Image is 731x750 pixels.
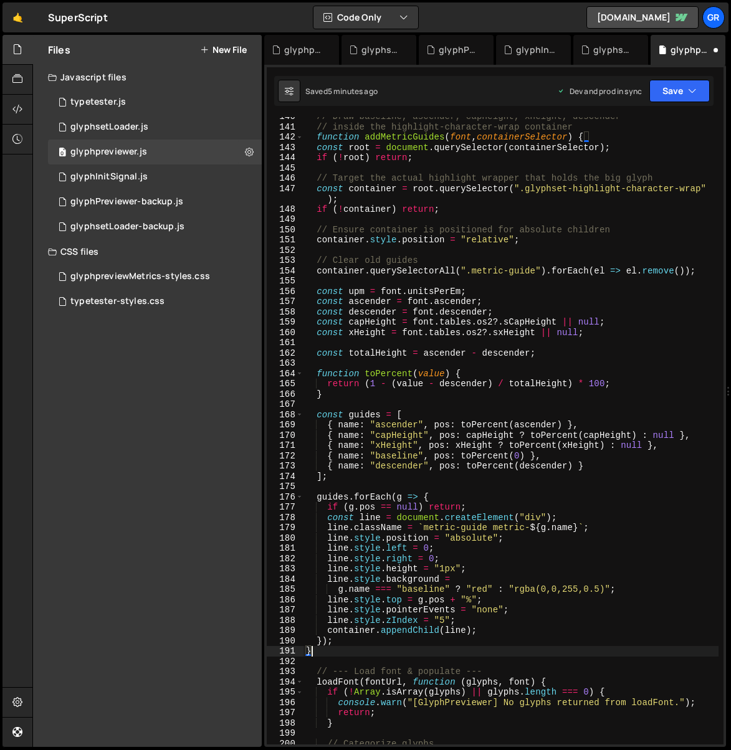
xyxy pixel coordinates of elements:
div: 5 minutes ago [328,86,378,97]
div: glyphInitSignal.js [516,44,556,56]
div: 17017/47329.js [48,164,262,189]
div: 173 [267,461,303,472]
div: 17017/47345.css [48,264,262,289]
div: 163 [267,358,303,369]
div: 185 [267,584,303,595]
div: 150 [267,225,303,235]
div: 17017/47344.js [48,214,262,239]
div: 148 [267,204,303,215]
div: 17017/47335.js [48,189,262,214]
div: 17017/47275.js [48,140,262,164]
div: 145 [267,163,303,174]
div: 160 [267,328,303,338]
div: SuperScript [48,10,108,25]
div: 184 [267,574,303,585]
div: 143 [267,143,303,153]
div: 170 [267,430,303,441]
div: glyphpreviewer.js [70,146,147,158]
div: 190 [267,636,303,647]
div: 192 [267,657,303,667]
div: 167 [267,399,303,410]
a: 🤙 [2,2,33,32]
div: 158 [267,307,303,318]
div: glyphsetLoader.js [70,121,148,133]
div: glyphpreviewMetrics-styles.css [284,44,324,56]
h2: Files [48,43,70,57]
div: 183 [267,564,303,574]
button: Code Only [313,6,418,29]
div: glyphPreviewer-backup.js [70,196,183,207]
button: New File [200,45,247,55]
div: 140 [267,112,303,122]
div: 187 [267,605,303,615]
span: 0 [59,148,66,158]
div: 166 [267,389,303,400]
div: 194 [267,677,303,688]
button: Save [649,80,710,102]
div: 155 [267,276,303,287]
div: 153 [267,255,303,266]
div: Javascript files [33,65,262,90]
div: 146 [267,173,303,184]
div: 179 [267,523,303,533]
div: 152 [267,245,303,256]
div: 193 [267,667,303,677]
div: 141 [267,122,303,133]
div: 176 [267,492,303,503]
div: 174 [267,472,303,482]
div: 189 [267,625,303,636]
a: [DOMAIN_NAME] [586,6,699,29]
div: 196 [267,698,303,708]
div: CSS files [33,239,262,264]
div: 157 [267,297,303,307]
div: glyphsetLoader.js [593,44,633,56]
div: 169 [267,420,303,430]
div: glyphpreviewer.js [671,44,710,56]
div: 172 [267,451,303,462]
div: 191 [267,646,303,657]
div: 182 [267,554,303,564]
div: 175 [267,482,303,492]
div: Saved [305,86,378,97]
div: 144 [267,153,303,163]
div: 164 [267,369,303,379]
div: typetester.js [48,90,262,115]
div: 177 [267,502,303,513]
div: glyphPreviewer-backup.js [439,44,479,56]
div: 154 [267,266,303,277]
div: typetester-styles.css [70,296,165,307]
div: 162 [267,348,303,359]
div: 199 [267,728,303,739]
div: 149 [267,214,303,225]
div: 186 [267,595,303,605]
div: 147 [267,184,303,204]
div: Dev and prod in sync [557,86,642,97]
div: glyphpreviewMetrics-styles.css [70,271,210,282]
div: 161 [267,338,303,348]
div: 198 [267,718,303,729]
div: glyphsetLoader-backup.js [70,221,184,232]
div: glyphsetLoader.js [48,115,262,140]
div: typetester.js [70,97,126,108]
div: 17017/47137.css [48,289,262,314]
div: 200 [267,739,303,749]
div: glyphInitSignal.js [70,171,148,183]
div: 156 [267,287,303,297]
div: 180 [267,533,303,544]
div: 151 [267,235,303,245]
div: 142 [267,132,303,143]
div: 159 [267,317,303,328]
div: 197 [267,708,303,718]
div: 195 [267,687,303,698]
div: 165 [267,379,303,389]
div: 168 [267,410,303,420]
a: Gr [702,6,725,29]
div: 188 [267,615,303,626]
div: 178 [267,513,303,523]
div: 181 [267,543,303,554]
div: 171 [267,440,303,451]
div: glyphsetLoader-backup.js [361,44,401,56]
